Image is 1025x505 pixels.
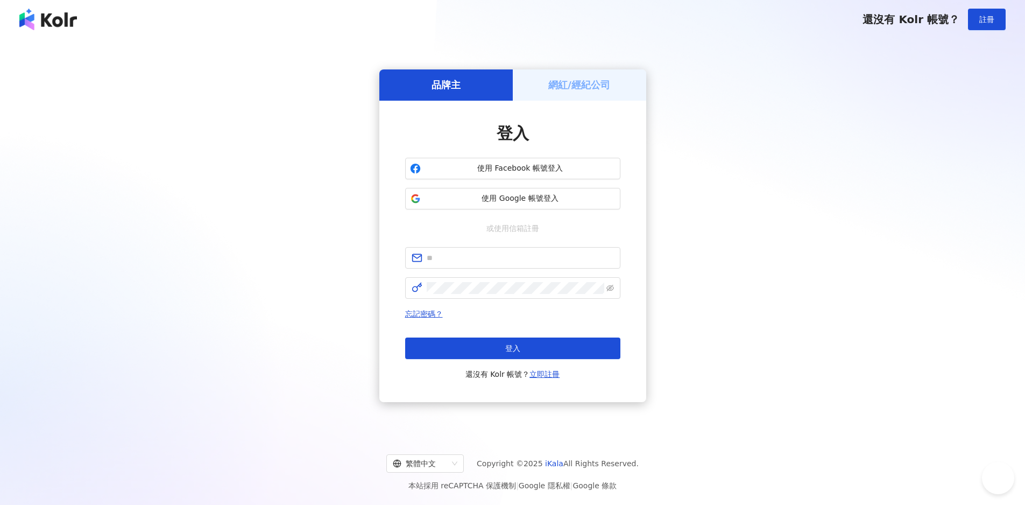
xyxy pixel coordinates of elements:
[425,193,616,204] span: 使用 Google 帳號登入
[465,368,560,381] span: 還沒有 Kolr 帳號？
[405,158,620,179] button: 使用 Facebook 帳號登入
[570,481,573,490] span: |
[393,455,448,472] div: 繁體中文
[408,479,617,492] span: 本站採用 reCAPTCHA 保護機制
[479,222,547,234] span: 或使用信箱註冊
[425,163,616,174] span: 使用 Facebook 帳號登入
[497,124,529,143] span: 登入
[516,481,519,490] span: |
[405,310,443,318] a: 忘記密碼？
[505,344,520,353] span: 登入
[529,370,560,378] a: 立即註冊
[432,78,461,92] h5: 品牌主
[405,188,620,209] button: 使用 Google 帳號登入
[405,338,620,359] button: 登入
[19,9,77,30] img: logo
[982,472,1014,504] iframe: Toggle Customer Support
[548,78,610,92] h5: 網紅/經紀公司
[968,9,1006,30] button: 註冊
[863,13,959,26] span: 還沒有 Kolr 帳號？
[545,459,563,468] a: iKala
[979,15,994,24] span: 註冊
[572,481,617,490] a: Google 條款
[606,284,614,292] span: eye-invisible
[519,481,570,490] a: Google 隱私權
[477,457,639,470] span: Copyright © 2025 All Rights Reserved.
